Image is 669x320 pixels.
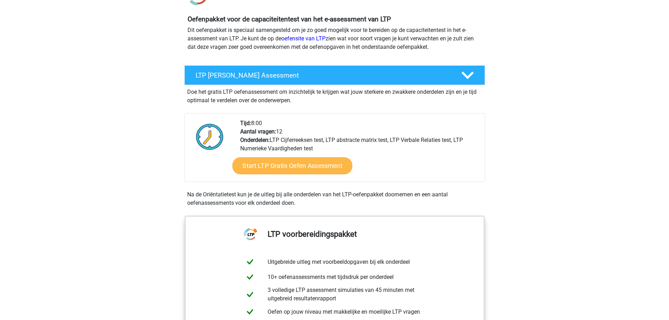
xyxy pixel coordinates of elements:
[240,137,270,143] b: Onderdelen:
[188,15,391,23] b: Oefenpakket voor de capaciteitentest van het e-assessment van LTP
[184,85,485,105] div: Doe het gratis LTP oefenassessment om inzichtelijk te krijgen wat jouw sterkere en zwakkere onder...
[281,35,326,42] a: oefensite van LTP
[240,128,276,135] b: Aantal vragen:
[182,65,488,85] a: LTP [PERSON_NAME] Assessment
[235,119,484,182] div: 8:00 12 LTP Cijferreeksen test, LTP abstracte matrix test, LTP Verbale Relaties test, LTP Numerie...
[188,26,482,51] p: Dit oefenpakket is speciaal samengesteld om je zo goed mogelijk voor te bereiden op de capaciteit...
[192,119,228,154] img: Klok
[240,120,251,126] b: Tijd:
[196,71,450,79] h4: LTP [PERSON_NAME] Assessment
[184,190,485,207] div: Na de Oriëntatietest kun je de uitleg bij alle onderdelen van het LTP-oefenpakket doornemen en ee...
[232,157,352,174] a: Start LTP Gratis Oefen Assessment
